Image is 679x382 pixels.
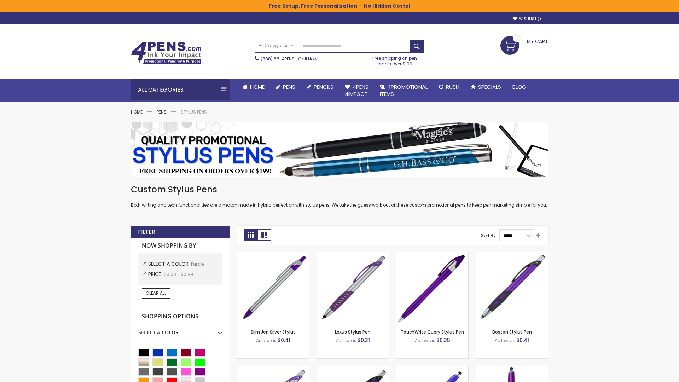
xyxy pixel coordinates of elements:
[157,109,167,115] a: Pens
[396,252,468,324] img: TouchWrite Query Stylus Pen-Purple
[317,366,389,372] a: Lexus Metallic Stylus Pen-Purple
[181,109,207,115] strong: Stylus Pens
[250,83,265,91] span: Home
[336,337,356,343] span: As low as
[237,366,309,372] a: Boston Silver Stylus Pen-Purple
[433,79,465,95] a: Rush
[256,337,277,343] span: As low as
[317,252,389,258] a: Lexus Stylus Pen-Purple
[465,79,507,95] a: Specials
[237,252,309,324] img: Slim Jen Silver Stylus-Purple
[301,79,339,95] a: Pencils
[131,109,143,115] a: Home
[314,83,333,91] span: Pencils
[138,238,222,253] strong: Now Shopping by
[131,122,548,177] img: Stylus Pens
[476,252,548,258] a: Boston Stylus Pen-Purple
[278,337,290,344] span: $0.41
[148,260,191,267] span: Select A Color
[261,56,318,62] span: - Call Now!
[396,252,468,258] a: TouchWrite Query Stylus Pen-Purple
[380,83,428,98] span: 4PROMOTIONAL ITEMS
[131,79,230,100] div: All Categories
[148,271,164,278] span: Price
[476,366,548,372] a: TouchWrite Command Stylus Pen-Purple
[495,337,515,343] span: As low as
[446,83,459,91] span: Rush
[131,184,548,195] h1: Custom Stylus Pens
[146,290,166,296] span: Clear All
[358,337,370,344] span: $0.31
[481,232,496,238] label: Sort By
[255,40,297,52] a: All Categories
[237,79,270,95] a: Home
[492,329,532,335] a: Boston Stylus Pen
[339,79,374,102] a: 4Pens4impact
[131,184,548,208] div: Both writing and tech functionalities are a match made in hybrid perfection with stylus pens. We ...
[516,337,529,344] span: $0.41
[507,79,532,95] a: Blog
[142,288,170,298] a: Clear All
[365,53,425,67] div: Free shipping on pen orders over $199
[345,83,368,98] span: 4Pens 4impact
[513,16,541,22] a: Wishlist
[259,43,294,48] span: All Categories
[251,329,296,335] a: Slim Jen Silver Stylus
[415,337,435,343] span: As low as
[164,271,193,277] span: $0.00 - $0.99
[374,79,433,102] a: 4PROMOTIONALITEMS
[138,228,155,236] strong: Filter
[131,41,202,64] img: 4Pens Custom Pens and Promotional Products
[396,366,468,372] a: Sierra Stylus Twist Pen-Purple
[261,56,295,62] a: (888) 88-4PENS
[401,329,464,335] a: TouchWrite Query Stylus Pen
[191,261,204,267] span: Purple
[478,83,501,91] span: Specials
[317,252,389,324] img: Lexus Stylus Pen-Purple
[283,83,295,91] span: Pens
[512,83,526,91] span: Blog
[237,252,309,258] a: Slim Jen Silver Stylus-Purple
[476,252,548,324] img: Boston Stylus Pen-Purple
[436,337,450,344] span: $0.35
[138,309,222,324] strong: Shopping Options
[244,229,257,241] strong: Grid
[138,324,222,336] div: Select A Color
[335,329,371,335] a: Lexus Stylus Pen
[270,79,301,95] a: Pens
